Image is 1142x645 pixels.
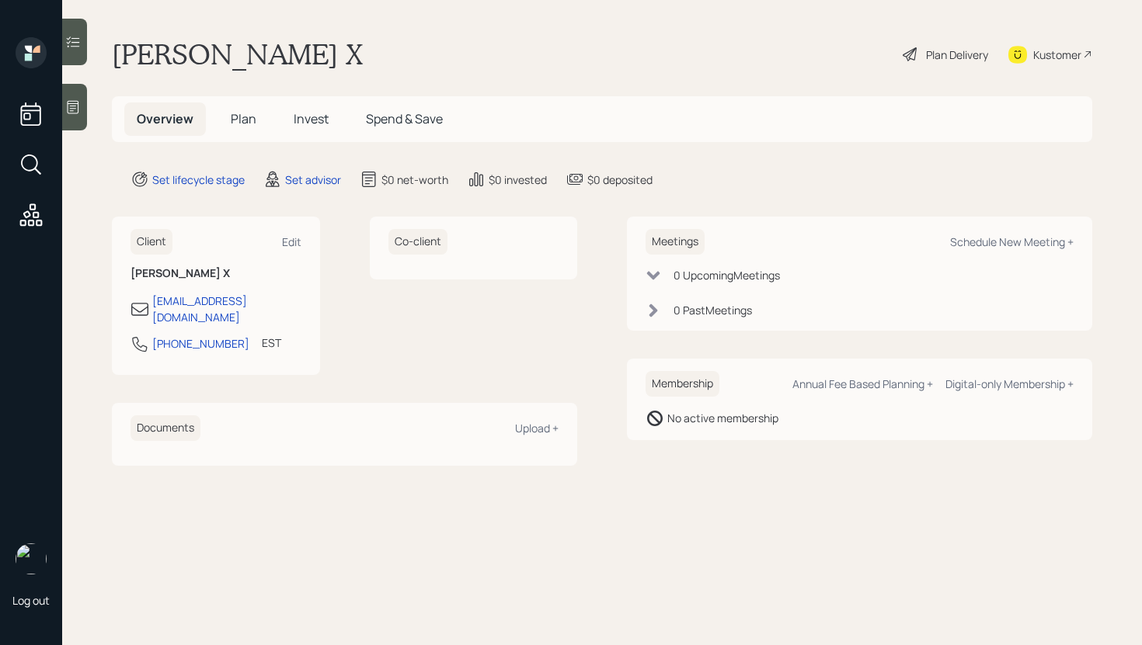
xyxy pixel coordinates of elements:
div: 0 Past Meeting s [674,302,752,318]
div: Digital-only Membership + [945,376,1074,391]
h6: [PERSON_NAME] X [131,267,301,280]
span: Overview [137,110,193,127]
h1: [PERSON_NAME] X [112,37,363,71]
h6: Documents [131,415,200,441]
div: No active membership [667,410,778,426]
div: [EMAIL_ADDRESS][DOMAIN_NAME] [152,293,301,325]
h6: Co-client [388,229,447,255]
span: Invest [294,110,329,127]
span: Plan [231,110,256,127]
div: Schedule New Meeting + [950,234,1074,249]
div: [PHONE_NUMBER] [152,335,249,352]
h6: Meetings [646,229,705,255]
span: Spend & Save [366,110,443,127]
div: $0 deposited [587,172,653,188]
div: Set lifecycle stage [152,172,245,188]
div: $0 invested [489,172,547,188]
div: Plan Delivery [926,47,988,63]
div: Set advisor [285,172,341,188]
div: 0 Upcoming Meeting s [674,267,780,283]
div: $0 net-worth [381,172,448,188]
div: EST [262,335,281,351]
div: Edit [282,234,301,249]
h6: Client [131,229,172,255]
div: Upload + [515,421,559,435]
img: retirable_logo.png [16,543,47,574]
div: Annual Fee Based Planning + [792,376,933,391]
div: Log out [12,593,50,608]
div: Kustomer [1033,47,1081,63]
h6: Membership [646,371,719,397]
